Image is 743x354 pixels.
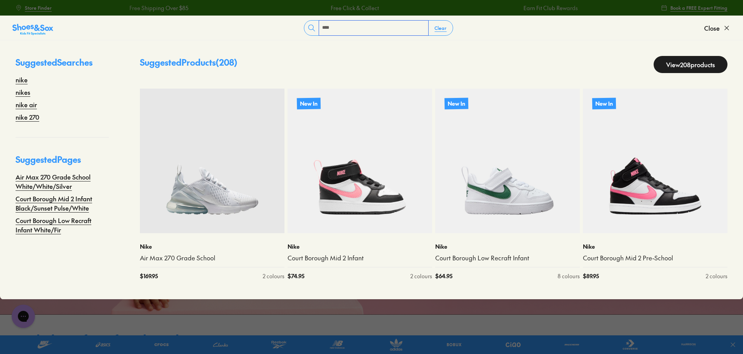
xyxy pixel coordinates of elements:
div: 2 colours [410,272,432,280]
p: Nike [435,242,580,251]
span: $ 64.95 [435,272,452,280]
a: nikes [16,87,30,97]
a: Free Click & Collect [330,4,378,12]
a: Free Shipping Over $85 [128,4,187,12]
a: Shoes &amp; Sox [12,22,53,34]
a: Court Borough Mid 2 Infant Black/Sunset Pulse/White [16,194,109,213]
p: Suggested Searches [16,56,109,75]
a: Air Max 270 Grade School [140,254,284,262]
a: nike [16,75,28,84]
iframe: Gorgias live chat messenger [8,302,39,331]
div: 8 colours [558,272,580,280]
span: Store Finder [25,4,52,11]
p: Suggested Pages [16,153,109,172]
img: SNS_Logo_Responsive.svg [12,23,53,36]
a: Earn Fit Club Rewards [522,4,577,12]
div: 2 colours [706,272,727,280]
span: $ 89.95 [583,272,599,280]
p: Nike [140,242,284,251]
span: ( 208 ) [216,56,237,68]
a: New In [583,89,727,233]
a: New In [435,89,580,233]
a: View208products [654,56,727,73]
a: Store Finder [16,1,52,15]
a: New In [288,89,432,233]
a: Court Borough Mid 2 Pre-School [583,254,727,262]
span: $ 169.95 [140,272,158,280]
p: Nike [288,242,432,251]
a: Court Borough Low Recraft Infant White/Fir [16,216,109,234]
a: Court Borough Mid 2 Infant [288,254,432,262]
span: Book a FREE Expert Fitting [670,4,727,11]
span: $ 74.95 [288,272,304,280]
span: Close [704,23,720,33]
a: Book a FREE Expert Fitting [661,1,727,15]
p: New In [297,98,321,109]
div: 2 colours [263,272,284,280]
p: Suggested Products [140,56,237,73]
a: nike air [16,100,37,109]
a: Court Borough Low Recraft Infant [435,254,580,262]
p: Nike [583,242,727,251]
button: Clear [428,21,453,35]
p: New In [445,98,468,109]
a: Air Max 270 Grade School White/White/Silver [16,172,109,191]
p: New In [592,98,616,109]
a: nike 270 [16,112,39,122]
button: Close [704,19,731,37]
